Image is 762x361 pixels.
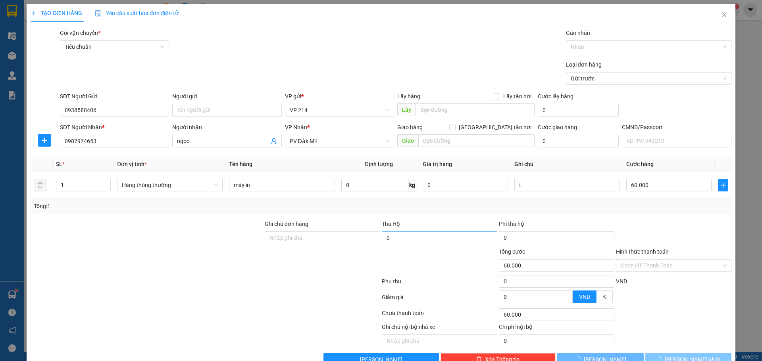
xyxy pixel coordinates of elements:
[579,294,590,300] span: VND
[60,123,169,132] div: SĐT Người Nhận
[285,124,307,130] span: VP Nhận
[117,161,147,167] span: Đơn vị tính
[571,73,727,84] span: Gửi trước
[616,278,627,285] span: VND
[265,231,380,244] input: Ghi chú đơn hàng
[27,48,92,53] strong: BIÊN NHẬN GỬI HÀNG HOÁ
[381,293,498,307] div: Giảm giá
[423,161,452,167] span: Giá trị hàng
[172,92,281,101] div: Người gửi
[381,309,498,323] div: Chưa thanh toán
[408,179,416,191] span: kg
[229,161,252,167] span: Tên hàng
[229,179,335,191] input: VD: Bàn, Ghế
[290,104,389,116] span: VP 214
[382,323,497,334] div: Ghi chú nội bộ nhà xe
[566,61,602,68] label: Loại đơn hàng
[382,334,497,347] input: Nhập ghi chú
[499,248,525,255] span: Tổng cước
[721,11,727,18] span: close
[27,55,40,60] span: VP 214
[382,221,400,227] span: Thu Hộ
[34,202,294,210] div: Tổng: 1
[60,92,169,101] div: SĐT Người Gửi
[365,161,393,167] span: Định lượng
[499,220,614,231] div: Phí thu hộ
[423,179,508,191] input: 0
[397,134,418,147] span: Giao
[60,30,100,36] span: Gói vận chuyển
[566,30,590,36] label: Gán nhãn
[271,138,277,144] span: user-add
[511,157,623,172] th: Ghi chú
[285,92,394,101] div: VP gửi
[95,10,101,17] img: icon
[538,93,573,99] label: Cước lấy hàng
[265,221,308,227] label: Ghi chú đơn hàng
[416,103,535,116] input: Dọc đường
[499,323,614,334] div: Chi phí nội bộ
[602,294,606,300] span: %
[122,179,218,191] span: Hàng thông thường
[8,18,18,38] img: logo
[8,55,16,67] span: Nơi gửi:
[80,55,110,64] span: PV [PERSON_NAME]
[77,30,112,36] span: 21410250654
[538,104,619,117] input: Cước lấy hàng
[626,161,654,167] span: Cước hàng
[616,248,669,255] label: Hình thức thanh toán
[21,13,64,42] strong: CÔNG TY TNHH [GEOGRAPHIC_DATA] 214 QL13 - P.26 - Q.BÌNH THẠNH - TP HCM 1900888606
[34,179,46,191] button: delete
[65,41,164,53] span: Tiêu chuẩn
[456,123,535,132] span: [GEOGRAPHIC_DATA] tận nơi
[397,103,416,116] span: Lấy
[38,137,50,143] span: plus
[713,4,735,26] button: Close
[397,124,423,130] span: Giao hàng
[397,93,420,99] span: Lấy hàng
[718,179,728,191] button: plus
[56,161,62,167] span: SL
[31,10,36,16] span: plus
[622,123,731,132] div: CMND/Passport
[418,134,535,147] input: Dọc đường
[95,10,179,16] span: Yêu cầu xuất hóa đơn điện tử
[75,36,112,42] span: 10:15:54 [DATE]
[172,123,281,132] div: Người nhận
[718,182,728,188] span: plus
[61,55,73,67] span: Nơi nhận:
[514,179,620,191] input: Ghi Chú
[500,92,535,101] span: Lấy tận nơi
[538,135,619,147] input: Cước giao hàng
[381,277,498,291] div: Phụ thu
[538,124,577,130] label: Cước giao hàng
[31,10,82,16] span: TẠO ĐƠN HÀNG
[290,135,389,147] span: PV Đắk Mil
[38,134,51,147] button: plus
